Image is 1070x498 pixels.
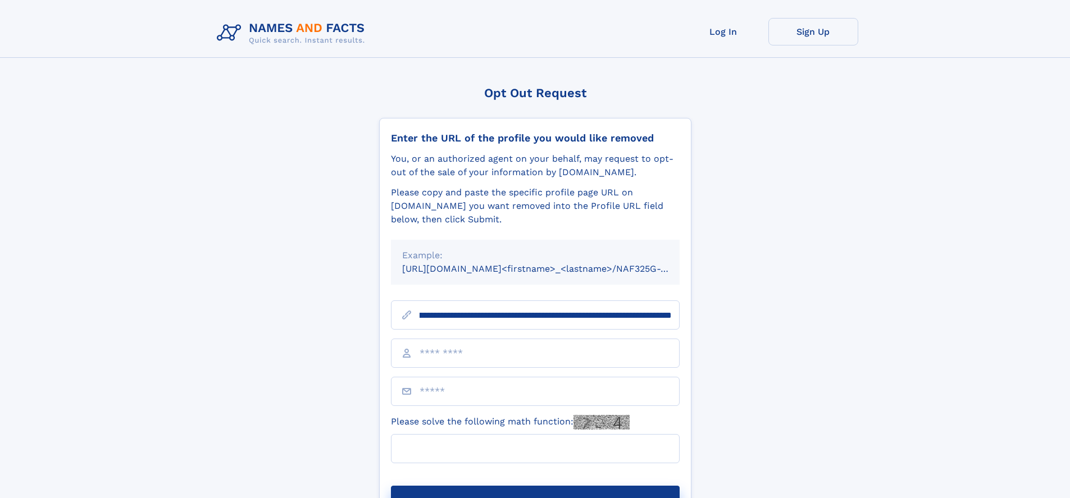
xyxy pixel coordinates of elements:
[391,152,680,179] div: You, or an authorized agent on your behalf, may request to opt-out of the sale of your informatio...
[212,18,374,48] img: Logo Names and Facts
[402,263,701,274] small: [URL][DOMAIN_NAME]<firstname>_<lastname>/NAF325G-xxxxxxxx
[768,18,858,45] a: Sign Up
[391,415,630,430] label: Please solve the following math function:
[391,186,680,226] div: Please copy and paste the specific profile page URL on [DOMAIN_NAME] you want removed into the Pr...
[402,249,668,262] div: Example:
[679,18,768,45] a: Log In
[391,132,680,144] div: Enter the URL of the profile you would like removed
[379,86,691,100] div: Opt Out Request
